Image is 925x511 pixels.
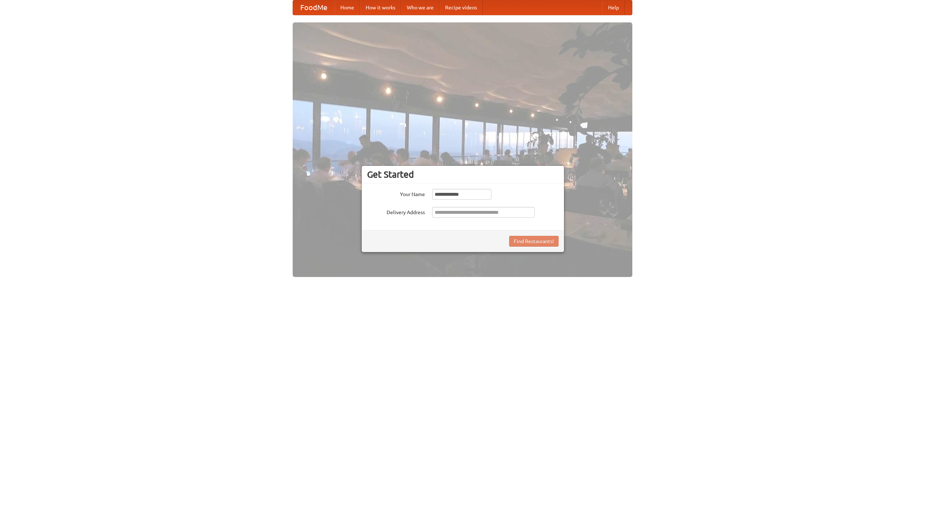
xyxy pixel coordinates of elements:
a: Help [602,0,625,15]
a: FoodMe [293,0,335,15]
a: How it works [360,0,401,15]
a: Recipe videos [439,0,483,15]
button: Find Restaurants! [509,236,559,247]
label: Delivery Address [367,207,425,216]
a: Home [335,0,360,15]
label: Your Name [367,189,425,198]
h3: Get Started [367,169,559,180]
a: Who we are [401,0,439,15]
